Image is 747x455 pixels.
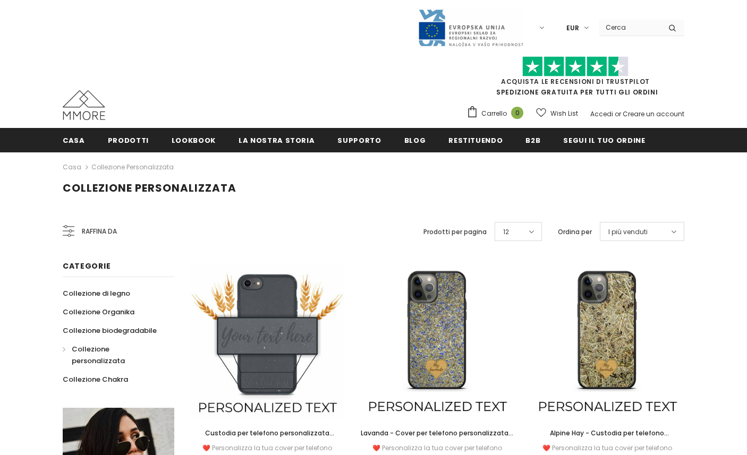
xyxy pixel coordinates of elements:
a: Segui il tuo ordine [563,128,645,152]
a: Collezione personalizzata [63,340,163,370]
span: Collezione biodegradabile [63,325,157,336]
label: Prodotti per pagina [423,227,487,237]
span: Categorie [63,261,111,271]
a: Collezione personalizzata [91,162,174,171]
span: La nostra storia [239,135,315,145]
span: Segui il tuo ordine [563,135,645,145]
a: Restituendo [448,128,503,152]
a: Accedi [590,109,613,118]
a: B2B [525,128,540,152]
span: Collezione personalizzata [72,344,125,366]
a: Collezione di legno [63,284,130,303]
span: Collezione personalizzata [63,181,236,195]
img: Javni Razpis [418,8,524,47]
img: Fidati di Pilot Stars [522,56,629,77]
img: Casi MMORE [63,90,105,120]
a: Lavanda - Cover per telefono personalizzata - Regalo personalizzato [360,427,514,439]
a: Acquista le recensioni di TrustPilot [501,77,650,86]
span: SPEDIZIONE GRATUITA PER TUTTI GLI ORDINI [466,61,684,97]
span: Prodotti [108,135,149,145]
span: Collezione Chakra [63,374,128,384]
span: 12 [503,227,509,237]
span: supporto [337,135,381,145]
span: Blog [404,135,426,145]
span: Wish List [550,108,578,119]
span: Custodia per telefono personalizzata biodegradabile - nera [205,428,334,449]
input: Search Site [599,20,660,35]
a: Blog [404,128,426,152]
span: Alpine Hay - Custodia per telefono personalizzata - Regalo personalizzato [542,428,672,449]
a: Javni Razpis [418,23,524,32]
a: Wish List [536,104,578,123]
a: Lookbook [172,128,216,152]
a: La nostra storia [239,128,315,152]
a: Custodia per telefono personalizzata biodegradabile - nera [190,427,344,439]
span: Restituendo [448,135,503,145]
a: Collezione Organika [63,303,134,321]
span: Carrello [481,108,507,119]
span: 0 [511,107,523,119]
a: Casa [63,128,85,152]
span: Collezione Organika [63,307,134,317]
span: I più venduti [608,227,648,237]
span: Casa [63,135,85,145]
a: supporto [337,128,381,152]
a: Collezione biodegradabile [63,321,157,340]
a: Prodotti [108,128,149,152]
span: EUR [566,23,579,33]
span: Raffina da [82,226,117,237]
span: Collezione di legno [63,288,130,298]
a: Carrello 0 [466,106,529,122]
a: Casa [63,161,81,174]
label: Ordina per [558,227,592,237]
a: Collezione Chakra [63,370,128,389]
span: B2B [525,135,540,145]
a: Alpine Hay - Custodia per telefono personalizzata - Regalo personalizzato [530,427,684,439]
a: Creare un account [623,109,684,118]
span: Lavanda - Cover per telefono personalizzata - Regalo personalizzato [361,428,514,449]
span: Lookbook [172,135,216,145]
span: or [615,109,621,118]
